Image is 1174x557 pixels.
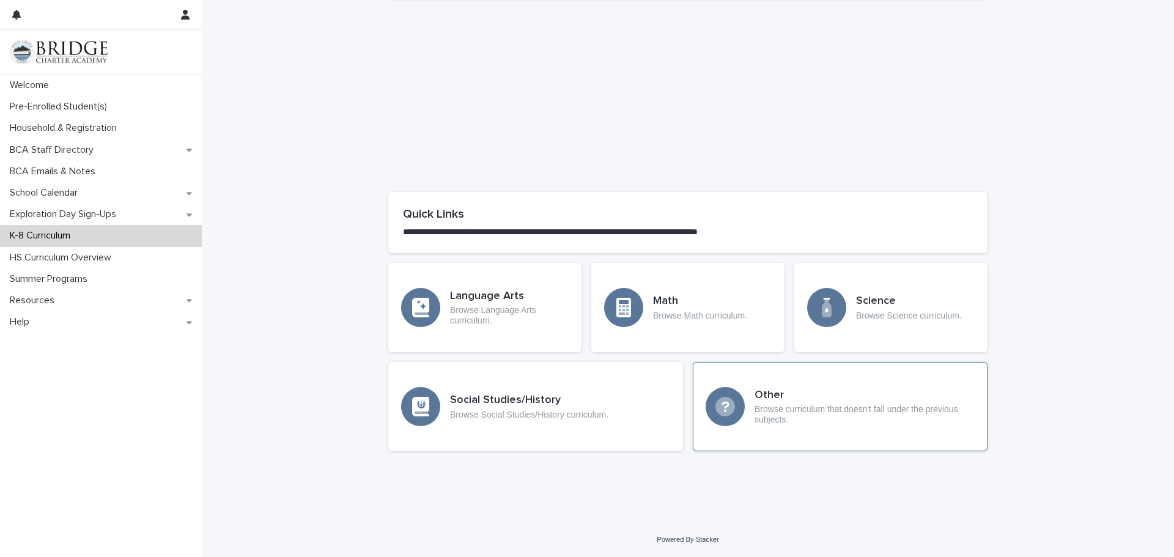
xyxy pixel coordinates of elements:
p: BCA Emails & Notes [5,166,105,177]
p: Browse Science curriculum. [856,311,962,321]
img: V1C1m3IdTEidaUdm9Hs0 [10,40,108,64]
h3: Language Arts [450,290,569,303]
p: K-8 Curriculum [5,230,80,242]
a: MathBrowse Math curriculum. [591,263,785,352]
p: Help [5,316,39,328]
a: Language ArtsBrowse Language Arts curriculum. [388,263,581,352]
p: Exploration Day Sign-Ups [5,208,126,220]
h3: Other [755,389,975,402]
p: School Calendar [5,187,87,199]
a: Social Studies/HistoryBrowse Social Studies/History curriculum. [388,362,683,451]
p: Browse Math curriculum. [653,311,747,321]
p: Resources [5,295,64,306]
p: Browse Language Arts curriculum. [450,305,569,326]
a: Powered By Stacker [657,536,718,543]
p: Pre-Enrolled Student(s) [5,101,117,113]
h3: Math [653,295,747,308]
p: HS Curriculum Overview [5,252,121,264]
h3: Science [856,295,962,308]
h3: Social Studies/History [450,394,608,407]
p: Browse curriculum that doesn't fall under the previous subjects. [755,404,975,425]
p: Welcome [5,79,59,91]
p: BCA Staff Directory [5,144,103,156]
p: Household & Registration [5,122,127,134]
p: Summer Programs [5,273,97,285]
h2: Quick Links [403,207,973,221]
p: Browse Social Studies/History curriculum. [450,410,608,420]
a: ScienceBrowse Science curriculum. [794,263,988,352]
a: OtherBrowse curriculum that doesn't fall under the previous subjects. [693,362,988,451]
